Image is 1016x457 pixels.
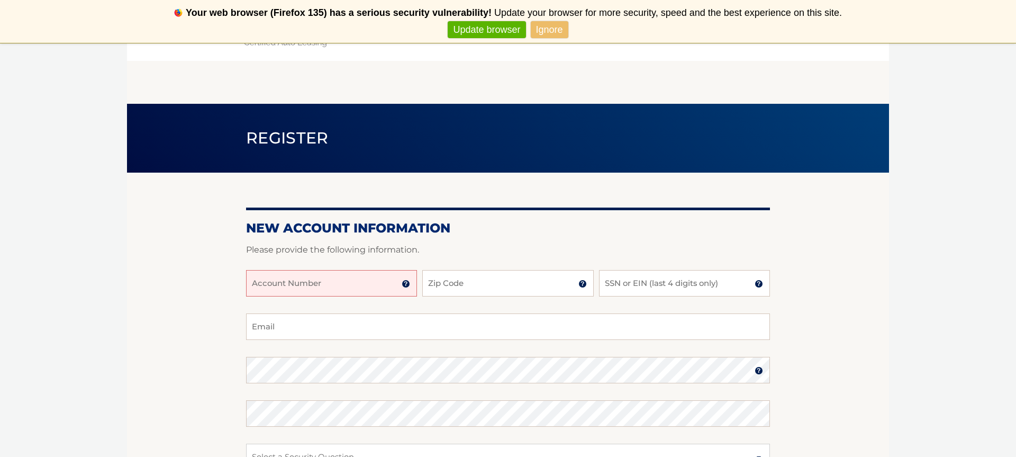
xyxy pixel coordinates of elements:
img: tooltip.svg [402,280,410,288]
img: tooltip.svg [755,280,763,288]
h2: New Account Information [246,220,770,236]
input: Email [246,313,770,340]
input: Account Number [246,270,417,297]
input: SSN or EIN (last 4 digits only) [599,270,770,297]
span: Register [246,128,329,148]
span: Update your browser for more security, speed and the best experience on this site. [494,7,842,18]
a: Ignore [531,21,568,39]
img: tooltip.svg [755,366,763,375]
a: Update browser [448,21,525,39]
img: tooltip.svg [578,280,587,288]
input: Zip Code [422,270,593,297]
p: Please provide the following information. [246,243,770,257]
b: Your web browser (Firefox 135) has a serious security vulnerability! [186,7,492,18]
